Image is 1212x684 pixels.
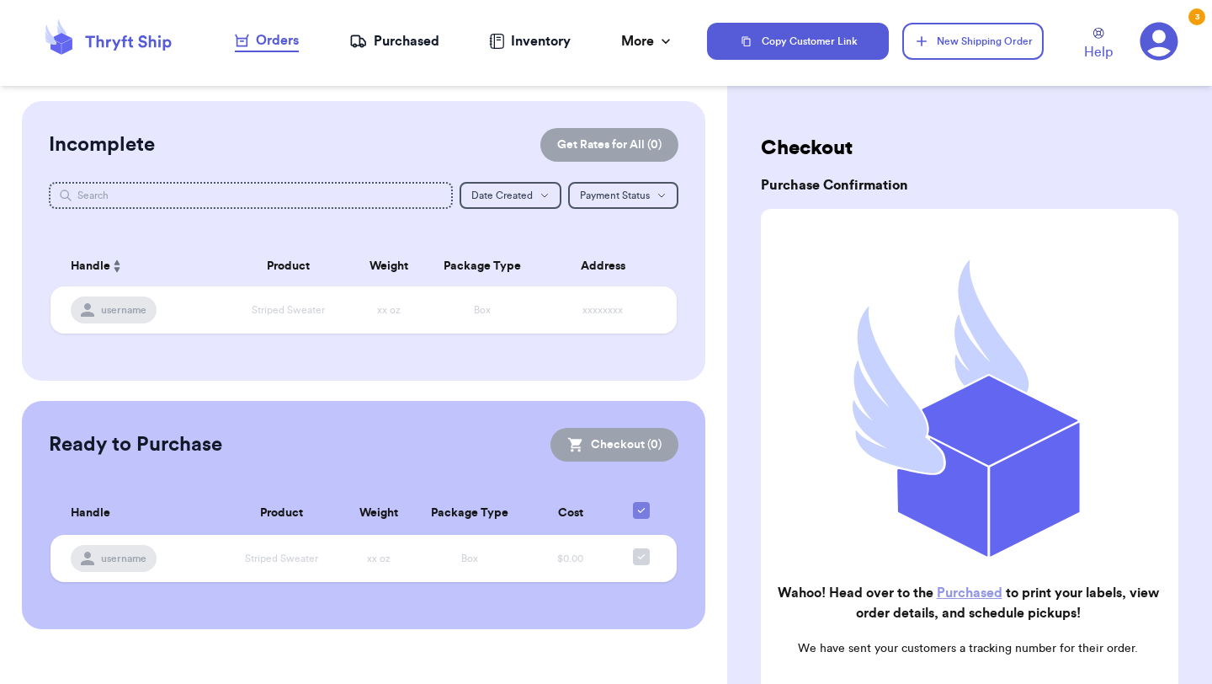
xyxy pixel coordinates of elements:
span: Help [1084,42,1113,62]
span: xx oz [367,553,391,564]
span: $0.00 [557,553,583,564]
th: Product [226,246,351,286]
button: Copy Customer Link [707,23,889,60]
th: Package Type [415,492,524,535]
th: Address [539,246,677,286]
div: 3 [1188,8,1205,25]
th: Weight [351,246,426,286]
span: xx oz [377,305,401,315]
span: Striped Sweater [245,553,318,564]
th: Product [221,492,343,535]
span: Handle [71,258,110,275]
th: Cost [524,492,615,535]
a: Orders [235,30,299,52]
span: Handle [71,505,110,522]
span: username [101,552,146,565]
span: Date Created [471,190,533,200]
span: Striped Sweater [252,305,325,315]
a: 3 [1140,22,1178,61]
button: Get Rates for All (0) [540,128,678,162]
a: Help [1084,28,1113,62]
button: Checkout (0) [550,428,678,462]
div: Orders [235,30,299,51]
button: Payment Status [568,182,678,209]
span: Payment Status [580,190,650,200]
button: Sort ascending [110,256,124,276]
th: Weight [343,492,416,535]
button: Date Created [460,182,561,209]
a: Inventory [489,31,571,51]
h2: Wahoo! Head over to the to print your labels, view order details, and schedule pickups! [774,583,1161,623]
p: We have sent your customers a tracking number for their order. [774,640,1161,657]
span: username [101,303,146,317]
h2: Checkout [761,135,1178,162]
h2: Incomplete [49,131,155,158]
span: Box [461,553,478,564]
a: Purchased [937,586,1002,600]
span: xxxxxxxx [582,305,623,315]
th: Package Type [426,246,539,286]
button: New Shipping Order [902,23,1044,60]
h3: Purchase Confirmation [761,175,1178,195]
span: Box [474,305,491,315]
h2: Ready to Purchase [49,431,222,458]
input: Search [49,182,453,209]
div: More [621,31,674,51]
a: Purchased [349,31,439,51]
